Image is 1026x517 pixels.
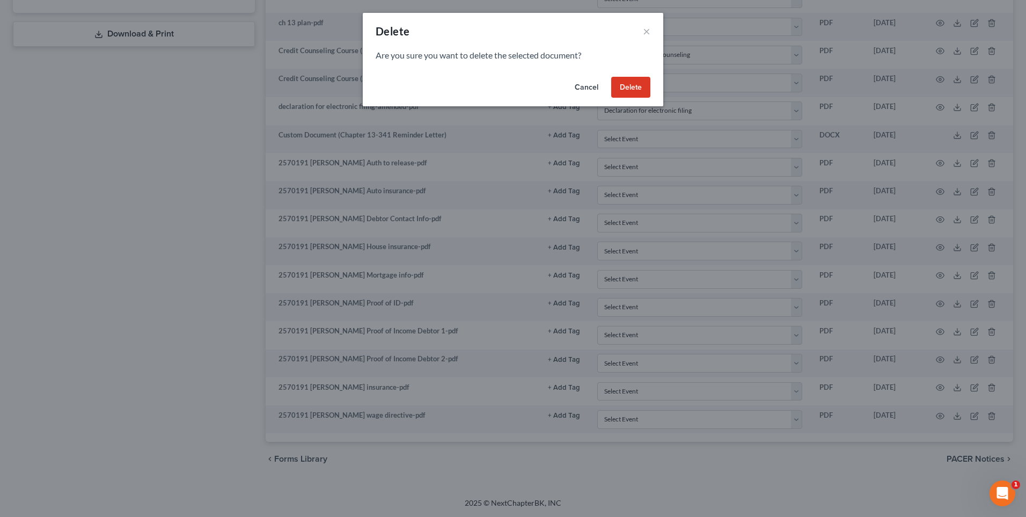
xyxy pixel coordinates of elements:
[566,77,607,98] button: Cancel
[611,77,650,98] button: Delete
[1012,480,1020,489] span: 1
[376,24,409,39] div: Delete
[643,25,650,38] button: ×
[376,49,650,62] p: Are you sure you want to delete the selected document?
[990,480,1015,506] iframe: Intercom live chat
